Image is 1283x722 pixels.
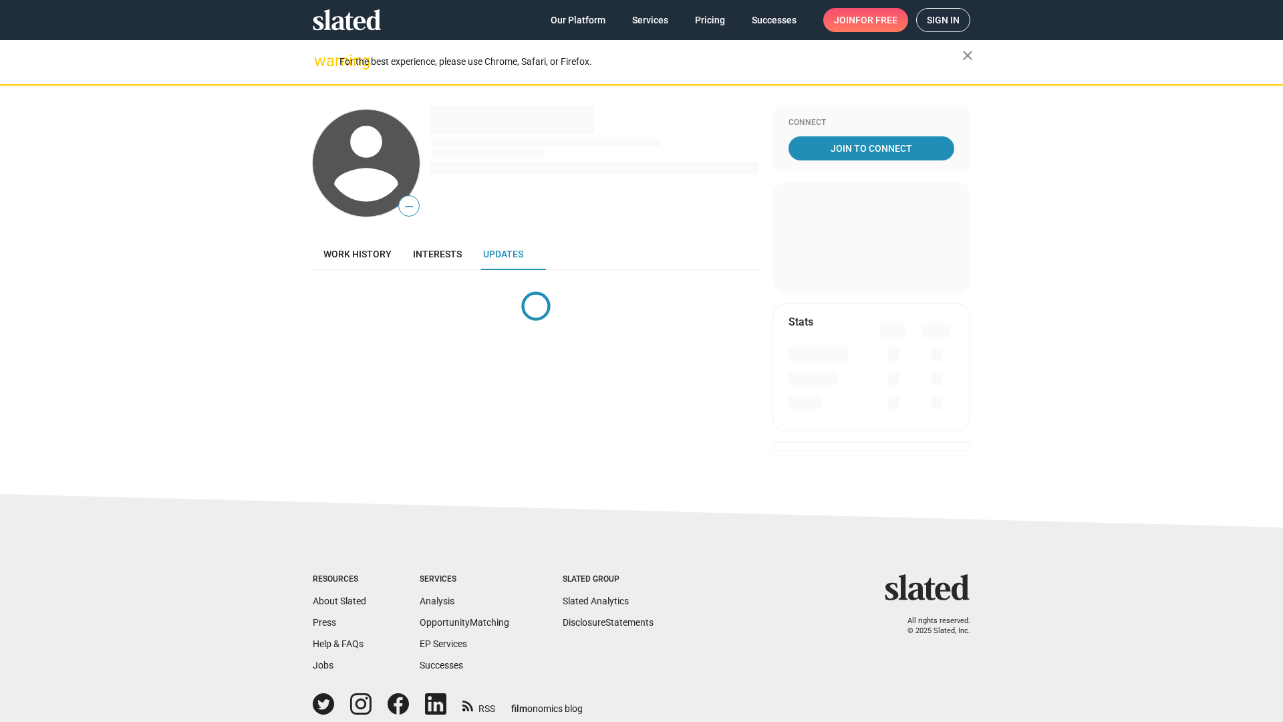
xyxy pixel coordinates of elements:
a: EP Services [420,638,467,649]
a: DisclosureStatements [563,617,654,628]
span: Sign in [927,9,960,31]
a: Analysis [420,596,454,606]
span: Join [834,8,897,32]
a: OpportunityMatching [420,617,509,628]
a: Successes [420,660,463,671]
a: Our Platform [540,8,616,32]
div: Slated Group [563,574,654,585]
mat-card-title: Stats [789,315,813,329]
span: for free [855,8,897,32]
a: Join To Connect [789,136,954,160]
a: Work history [313,238,402,270]
span: — [399,198,419,215]
a: Sign in [916,8,970,32]
a: Slated Analytics [563,596,629,606]
span: Pricing [695,8,725,32]
div: Connect [789,118,954,128]
a: About Slated [313,596,366,606]
a: Press [313,617,336,628]
span: Work history [323,249,392,259]
div: Resources [313,574,366,585]
span: film [511,703,527,714]
a: Help & FAQs [313,638,364,649]
span: Our Platform [551,8,605,32]
p: All rights reserved. © 2025 Slated, Inc. [893,616,970,636]
div: For the best experience, please use Chrome, Safari, or Firefox. [339,53,962,71]
a: Interests [402,238,472,270]
span: Updates [483,249,523,259]
span: Join To Connect [791,136,952,160]
a: Pricing [684,8,736,32]
mat-icon: close [960,47,976,64]
div: Services [420,574,509,585]
a: Jobs [313,660,333,671]
a: filmonomics blog [511,692,583,715]
a: Updates [472,238,534,270]
a: Joinfor free [823,8,908,32]
span: Interests [413,249,462,259]
a: RSS [462,695,495,715]
a: Successes [741,8,807,32]
a: Services [621,8,679,32]
span: Successes [752,8,797,32]
mat-icon: warning [314,53,330,69]
span: Services [632,8,668,32]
